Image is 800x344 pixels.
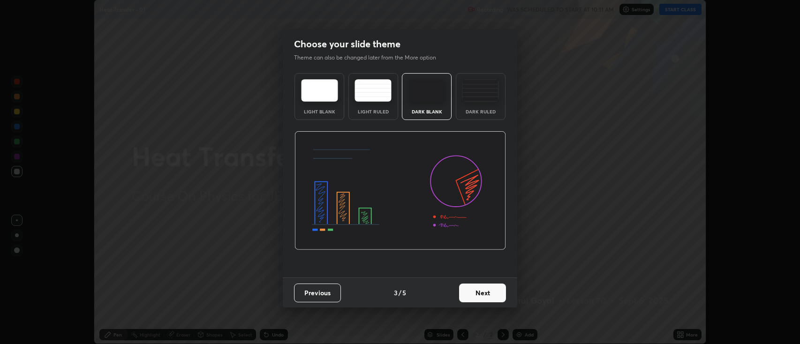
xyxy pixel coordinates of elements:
[301,79,338,102] img: lightTheme.e5ed3b09.svg
[355,109,392,114] div: Light Ruled
[394,288,398,298] h4: 3
[294,284,341,302] button: Previous
[402,288,406,298] h4: 5
[355,79,392,102] img: lightRuledTheme.5fabf969.svg
[294,131,506,250] img: darkThemeBanner.d06ce4a2.svg
[459,284,506,302] button: Next
[408,79,445,102] img: darkTheme.f0cc69e5.svg
[301,109,338,114] div: Light Blank
[462,109,499,114] div: Dark Ruled
[462,79,499,102] img: darkRuledTheme.de295e13.svg
[294,38,400,50] h2: Choose your slide theme
[399,288,401,298] h4: /
[408,109,445,114] div: Dark Blank
[294,53,446,62] p: Theme can also be changed later from the More option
